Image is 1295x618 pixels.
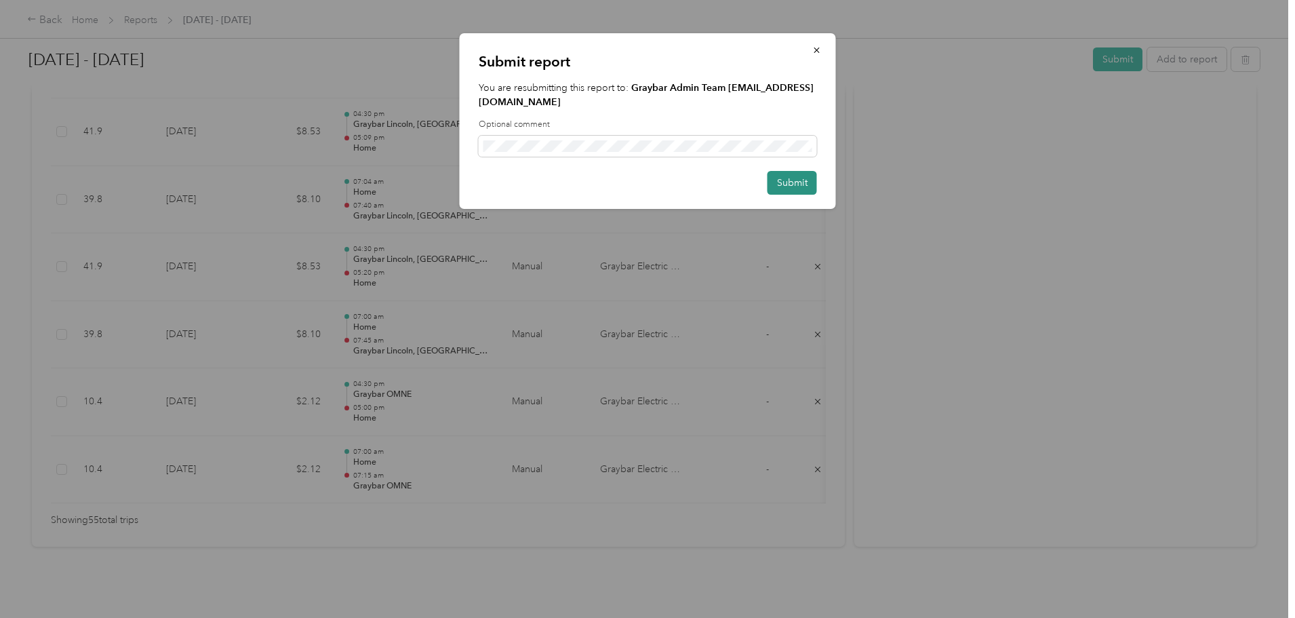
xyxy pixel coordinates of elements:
strong: Graybar Admin Team [EMAIL_ADDRESS][DOMAIN_NAME] [479,82,814,108]
p: Submit report [479,52,817,71]
label: Optional comment [479,119,817,131]
button: Submit [768,171,817,195]
p: You are resubmitting this report to: [479,81,817,109]
iframe: Everlance-gr Chat Button Frame [1219,542,1295,618]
